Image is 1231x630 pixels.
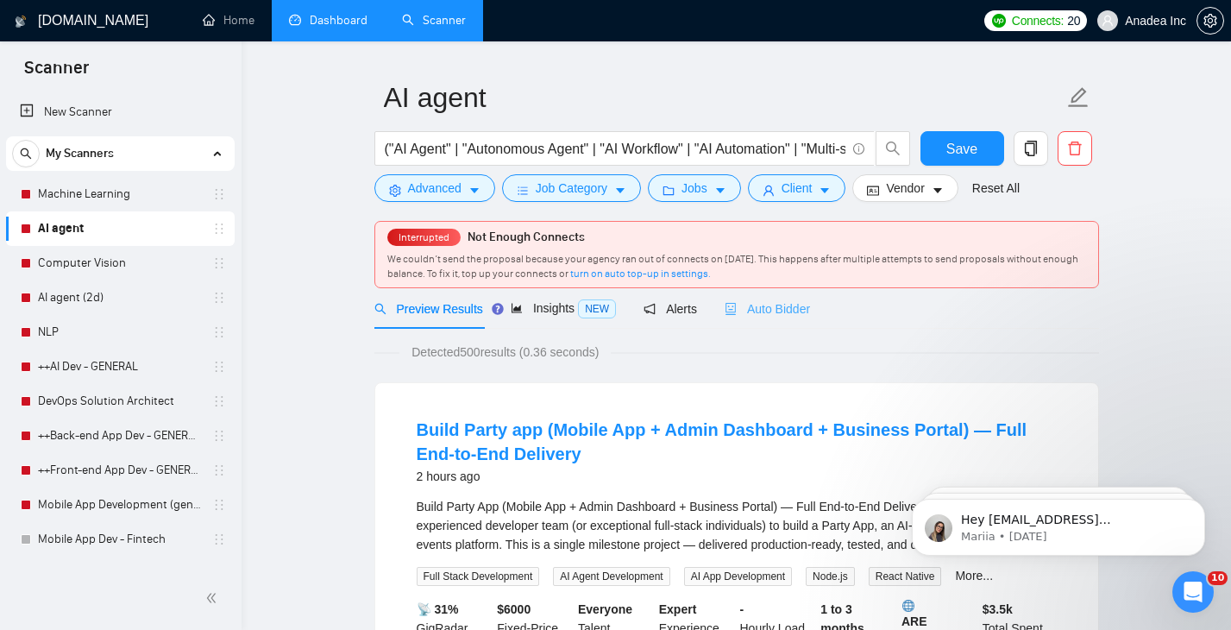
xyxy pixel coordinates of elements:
[876,141,909,156] span: search
[212,325,226,339] span: holder
[393,231,455,243] span: Interrupted
[212,291,226,305] span: holder
[1067,86,1090,109] span: edit
[902,600,914,612] img: 🌐
[578,602,632,616] b: Everyone
[212,463,226,477] span: holder
[1014,141,1047,156] span: copy
[13,148,39,160] span: search
[205,589,223,607] span: double-left
[20,95,221,129] a: New Scanner
[1058,141,1091,156] span: delete
[570,268,711,280] a: turn on auto top-up in settings.
[399,343,611,362] span: Detected 500 results (0.36 seconds)
[511,301,616,315] span: Insights
[932,184,944,197] span: caret-down
[681,179,707,198] span: Jobs
[659,602,697,616] b: Expert
[1197,14,1223,28] span: setting
[1012,11,1064,30] span: Connects:
[782,179,813,198] span: Client
[1067,11,1080,30] span: 20
[212,222,226,236] span: holder
[374,174,495,202] button: settingAdvancedcaret-down
[553,567,669,586] span: AI Agent Development
[536,179,607,198] span: Job Category
[763,184,775,197] span: user
[468,230,585,244] span: Not Enough Connects
[212,256,226,270] span: holder
[502,174,641,202] button: barsJob Categorycaret-down
[725,303,737,315] span: robot
[806,567,855,586] span: Node.js
[946,138,977,160] span: Save
[468,184,480,197] span: caret-down
[853,143,864,154] span: info-circle
[644,302,697,316] span: Alerts
[408,179,462,198] span: Advanced
[38,211,202,246] a: AI agent
[38,419,202,453] a: ++Back-end App Dev - GENERAL (cleaned)
[10,55,103,91] span: Scanner
[920,131,1004,166] button: Save
[212,360,226,374] span: holder
[38,280,202,315] a: AI agent (2d)
[992,14,1006,28] img: upwork-logo.png
[497,602,531,616] b: $ 6000
[1058,131,1092,166] button: delete
[852,174,958,202] button: idcardVendorcaret-down
[901,600,976,628] b: ARE
[384,76,1064,119] input: Scanner name...
[212,394,226,408] span: holder
[38,557,202,591] a: Mobile App Dev - Real Estate
[38,384,202,419] a: DevOps Solution Architect
[385,138,845,160] input: Search Freelance Jobs...
[714,184,726,197] span: caret-down
[46,136,114,171] span: My Scanners
[517,184,529,197] span: bars
[289,13,367,28] a: dashboardDashboard
[38,350,202,384] a: ++AI Dev - GENERAL
[886,179,924,198] span: Vendor
[983,602,1013,616] b: $ 3.5k
[417,466,1057,487] div: 2 hours ago
[212,532,226,546] span: holder
[212,187,226,201] span: holder
[578,299,616,318] span: NEW
[748,174,846,202] button: userClientcaret-down
[374,302,483,316] span: Preview Results
[1196,14,1224,28] a: setting
[1014,131,1048,166] button: copy
[402,13,466,28] a: searchScanner
[417,420,1027,463] a: Build Party app (Mobile App + Admin Dashboard + Business Portal) — Full End-to-End Delivery
[374,303,386,315] span: search
[511,302,523,314] span: area-chart
[387,253,1078,280] span: We couldn’t send the proposal because your agency ran out of connects on [DATE]. This happens aft...
[6,95,235,129] li: New Scanner
[38,246,202,280] a: Computer Vision
[38,315,202,350] a: NLP
[663,184,675,197] span: folder
[1196,7,1224,35] button: setting
[15,8,27,35] img: logo
[212,429,226,443] span: holder
[417,497,1057,554] div: Build Party App (Mobile App + Admin Dashboard + Business Portal) — Full End-to-End Delivery We ar...
[869,567,942,586] span: React Native
[648,174,741,202] button: folderJobscaret-down
[203,13,254,28] a: homeHome
[417,602,459,616] b: 📡 31%
[417,567,540,586] span: Full Stack Development
[867,184,879,197] span: idcard
[614,184,626,197] span: caret-down
[972,179,1020,198] a: Reset All
[886,463,1231,583] iframe: Intercom notifications message
[725,302,810,316] span: Auto Bidder
[644,303,656,315] span: notification
[740,602,744,616] b: -
[38,177,202,211] a: Machine Learning
[1172,571,1214,613] iframe: Intercom live chat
